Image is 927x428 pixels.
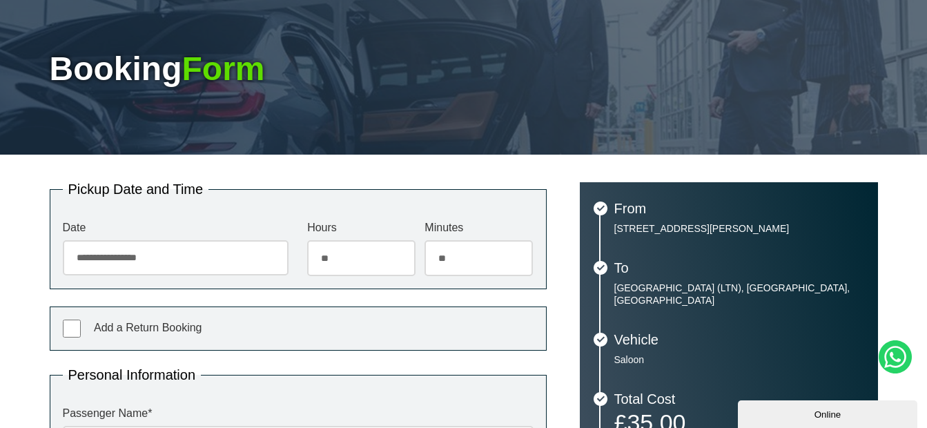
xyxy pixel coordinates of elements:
[614,333,864,347] h3: Vehicle
[425,222,533,233] label: Minutes
[614,261,864,275] h3: To
[614,392,864,406] h3: Total Cost
[63,408,534,419] label: Passenger Name
[614,202,864,215] h3: From
[614,282,864,307] p: [GEOGRAPHIC_DATA] (LTN), [GEOGRAPHIC_DATA], [GEOGRAPHIC_DATA]
[63,320,81,338] input: Add a Return Booking
[738,398,920,428] iframe: chat widget
[63,222,289,233] label: Date
[94,322,202,333] span: Add a Return Booking
[50,52,878,86] h1: Booking
[63,368,202,382] legend: Personal Information
[182,50,264,87] span: Form
[614,222,864,235] p: [STREET_ADDRESS][PERSON_NAME]
[63,182,209,196] legend: Pickup Date and Time
[614,353,864,366] p: Saloon
[307,222,416,233] label: Hours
